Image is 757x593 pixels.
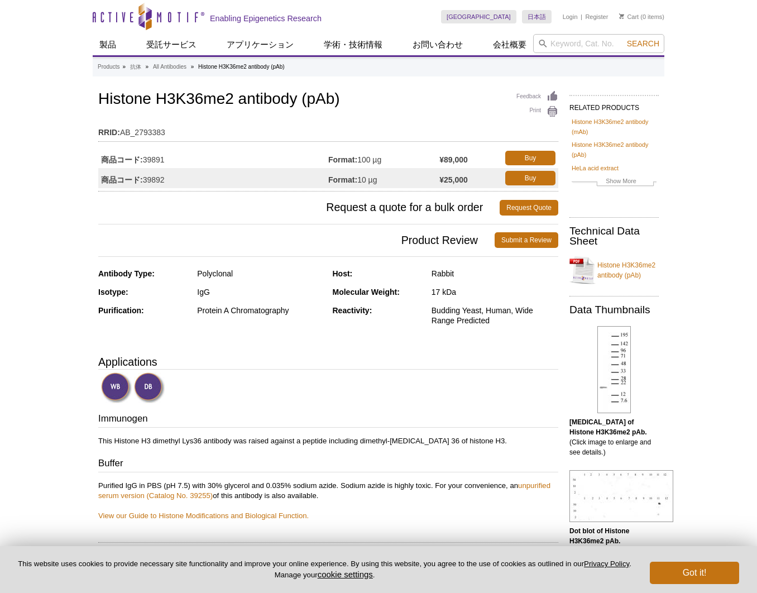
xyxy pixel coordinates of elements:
[191,64,194,70] li: »
[328,175,357,185] strong: Format:
[198,64,285,70] li: Histone H3K36me2 antibody (pAb)
[98,457,558,472] h3: Buffer
[153,62,186,72] a: All Antibodies
[597,326,631,413] img: Histone H3K36me2 antibody (pAb) tested by Western blot.
[333,269,353,278] strong: Host:
[333,288,400,297] strong: Molecular Weight:
[98,148,328,168] td: 39891
[98,288,128,297] strong: Isotype:
[432,305,558,326] div: Budding Yeast, Human, Wide Range Predicted
[328,148,439,168] td: 100 µg
[98,168,328,188] td: 39892
[581,10,582,23] li: |
[533,34,664,53] input: Keyword, Cat. No.
[318,570,373,579] button: cookie settings
[516,90,558,103] a: Feedback
[584,559,629,568] a: Privacy Policy
[619,10,664,23] li: (0 items)
[333,306,372,315] strong: Reactivity:
[572,163,619,173] a: HeLa acid extract
[441,10,516,23] a: [GEOGRAPHIC_DATA]
[569,305,659,315] h2: Data Thumbnails
[101,155,143,165] strong: 商品コード:
[495,232,558,248] a: Submit a Review
[569,526,659,566] p: (Click image to enlarge and see details.)
[130,62,141,72] a: 抗体
[406,34,469,55] a: お問い合わせ
[98,412,558,428] h3: Immunogen
[439,175,468,185] strong: ¥25,000
[98,127,120,137] strong: RRID:
[585,13,608,21] a: Register
[328,155,357,165] strong: Format:
[98,90,558,109] h1: Histone H3K36me2 antibody (pAb)
[432,269,558,279] div: Rabbit
[432,287,558,297] div: 17 kDa
[569,254,659,287] a: Histone H3K36me2 antibody (pAb)
[98,481,558,521] p: Purified IgG in PBS (pH 7.5) with 30% glycerol and 0.035% sodium azide. Sodium azide is highly to...
[572,117,657,137] a: Histone H3K36me2 antibody (mAb)
[98,511,309,520] a: View our Guide to Histone Modifications and Biological Function.
[101,175,143,185] strong: 商品コード:
[569,95,659,115] h2: RELATED PRODUCTS
[98,481,550,500] a: unpurified serum version (Catalog No. 39255)
[98,121,558,138] td: AB_2793383
[328,168,439,188] td: 10 µg
[197,305,324,315] div: Protein A Chromatography
[650,562,739,584] button: Got it!
[197,269,324,279] div: Polyclonal
[101,372,132,403] img: Western Blot Validated
[98,436,558,446] p: This Histone H3 dimethyl Lys36 antibody was raised against a peptide including dimethyl-[MEDICAL_...
[619,13,639,21] a: Cart
[486,34,533,55] a: 会社概要
[569,527,629,545] b: Dot blot of Histone H3K36me2 pAb.
[140,34,203,55] a: 受託サービス
[134,372,165,403] img: Dot Blot Validated
[220,34,300,55] a: アプリケーション
[572,140,657,160] a: Histone H3K36me2 antibody (pAb)
[627,39,659,48] span: Search
[569,417,659,457] p: (Click image to enlarge and see details.)
[569,226,659,246] h2: Technical Data Sheet
[505,151,555,165] a: Buy
[197,287,324,297] div: IgG
[122,64,126,70] li: »
[572,176,657,189] a: Show More
[619,13,624,19] img: Your Cart
[210,13,322,23] h2: Enabling Epigenetics Research
[98,353,558,370] h3: Applications
[98,62,119,72] a: Products
[93,34,123,55] a: 製品
[569,470,673,522] img: Histone H3K36me2 antibody (pAb) tested by dot blot analysis.
[18,559,631,580] p: This website uses cookies to provide necessary site functionality and improve your online experie...
[439,155,468,165] strong: ¥89,000
[317,34,389,55] a: 学術・技術情報
[569,418,647,436] b: [MEDICAL_DATA] of Histone H3K36me2 pAb.
[98,306,144,315] strong: Purification:
[500,200,558,216] a: Request Quote
[516,106,558,118] a: Print
[563,13,578,21] a: Login
[505,171,555,185] a: Buy
[522,10,552,23] a: 日本語
[98,269,155,278] strong: Antibody Type:
[624,39,663,49] button: Search
[146,64,149,70] li: »
[98,232,495,248] span: Product Review
[98,200,500,216] span: Request a quote for a bulk order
